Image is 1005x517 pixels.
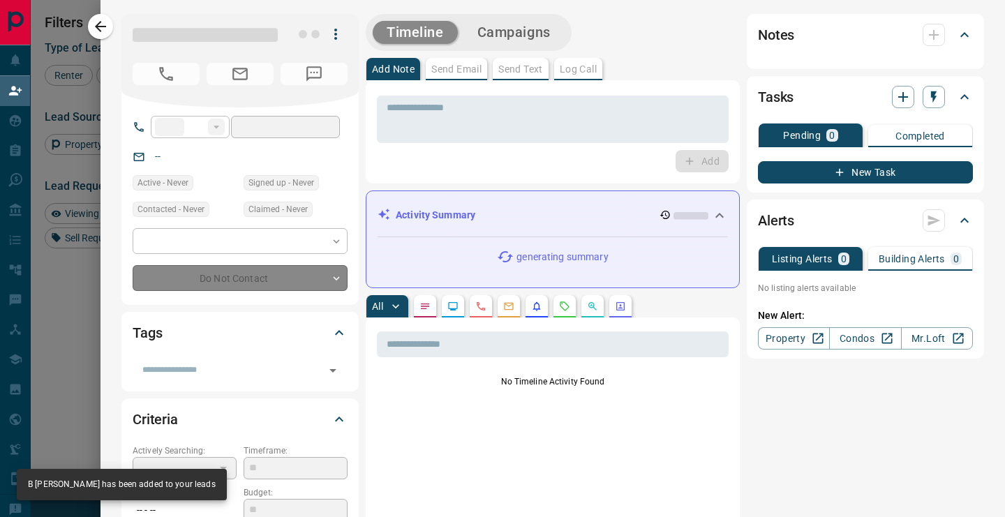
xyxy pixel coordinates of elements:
[475,301,486,312] svg: Calls
[516,250,608,264] p: generating summary
[829,327,901,350] a: Condos
[559,301,570,312] svg: Requests
[615,301,626,312] svg: Agent Actions
[901,327,973,350] a: Mr.Loft
[758,86,794,108] h2: Tasks
[841,254,847,264] p: 0
[372,64,415,74] p: Add Note
[758,204,973,237] div: Alerts
[758,209,794,232] h2: Alerts
[758,161,973,183] button: New Task
[587,301,598,312] svg: Opportunities
[133,63,200,85] span: No Number
[372,301,383,311] p: All
[758,80,973,114] div: Tasks
[155,151,161,162] a: --
[419,301,431,312] svg: Notes
[503,301,514,312] svg: Emails
[373,21,458,44] button: Timeline
[133,322,162,344] h2: Tags
[207,63,274,85] span: No Email
[531,301,542,312] svg: Listing Alerts
[248,202,308,216] span: Claimed - Never
[758,18,973,52] div: Notes
[829,130,835,140] p: 0
[758,282,973,294] p: No listing alerts available
[772,254,833,264] p: Listing Alerts
[783,130,821,140] p: Pending
[133,265,348,291] div: Do Not Contact
[133,316,348,350] div: Tags
[758,308,973,323] p: New Alert:
[244,444,348,457] p: Timeframe:
[447,301,459,312] svg: Lead Browsing Activity
[323,361,343,380] button: Open
[463,21,565,44] button: Campaigns
[377,375,729,388] p: No Timeline Activity Found
[758,327,830,350] a: Property
[137,202,204,216] span: Contacted - Never
[396,208,475,223] p: Activity Summary
[378,202,728,228] div: Activity Summary
[879,254,945,264] p: Building Alerts
[133,408,178,430] h2: Criteria
[758,24,794,46] h2: Notes
[281,63,348,85] span: No Number
[133,403,348,436] div: Criteria
[133,444,237,457] p: Actively Searching:
[248,176,314,190] span: Signed up - Never
[244,486,348,499] p: Budget:
[895,131,945,141] p: Completed
[137,176,188,190] span: Active - Never
[953,254,959,264] p: 0
[28,473,216,496] div: B [PERSON_NAME] has been added to your leads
